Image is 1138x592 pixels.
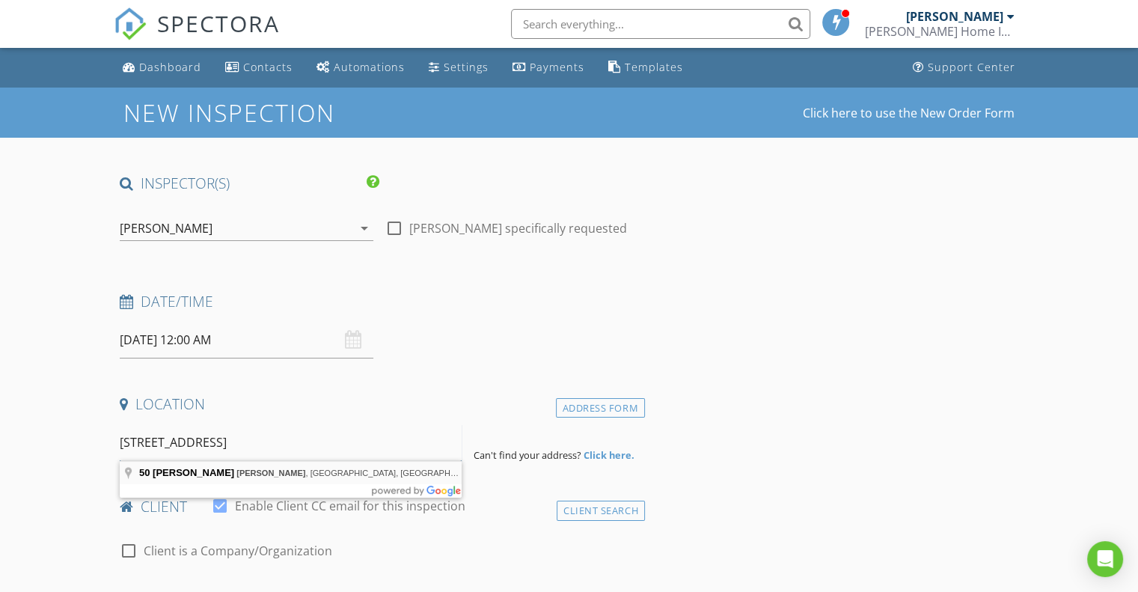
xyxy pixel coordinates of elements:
[120,394,639,414] h4: Location
[602,54,689,82] a: Templates
[511,9,810,39] input: Search everything...
[474,448,581,462] span: Can't find your address?
[123,100,455,126] h1: New Inspection
[120,292,639,311] h4: Date/Time
[907,54,1021,82] a: Support Center
[114,20,280,52] a: SPECTORA
[120,174,379,193] h4: INSPECTOR(S)
[117,54,207,82] a: Dashboard
[310,54,411,82] a: Automations (Basic)
[144,543,332,558] label: Client is a Company/Organization
[219,54,299,82] a: Contacts
[556,398,645,418] div: Address Form
[1087,541,1123,577] div: Open Intercom Messenger
[120,424,462,461] input: Address Search
[865,24,1015,39] div: Roberts Home Inspections, LLC
[153,467,234,478] span: [PERSON_NAME]
[157,7,280,39] span: SPECTORA
[803,107,1015,119] a: Click here to use the New Order Form
[625,60,683,74] div: Templates
[139,467,150,478] span: 50
[530,60,584,74] div: Payments
[120,497,639,516] h4: client
[120,322,373,358] input: Select date
[444,60,489,74] div: Settings
[928,60,1015,74] div: Support Center
[236,469,305,477] span: [PERSON_NAME]
[139,60,201,74] div: Dashboard
[236,469,486,477] span: , [GEOGRAPHIC_DATA], [GEOGRAPHIC_DATA]
[355,219,373,237] i: arrow_drop_down
[114,7,147,40] img: The Best Home Inspection Software - Spectora
[409,221,627,236] label: [PERSON_NAME] specifically requested
[235,498,465,513] label: Enable Client CC email for this inspection
[120,222,212,235] div: [PERSON_NAME]
[507,54,590,82] a: Payments
[557,501,645,521] div: Client Search
[906,9,1003,24] div: [PERSON_NAME]
[423,54,495,82] a: Settings
[334,60,405,74] div: Automations
[243,60,293,74] div: Contacts
[584,448,634,462] strong: Click here.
